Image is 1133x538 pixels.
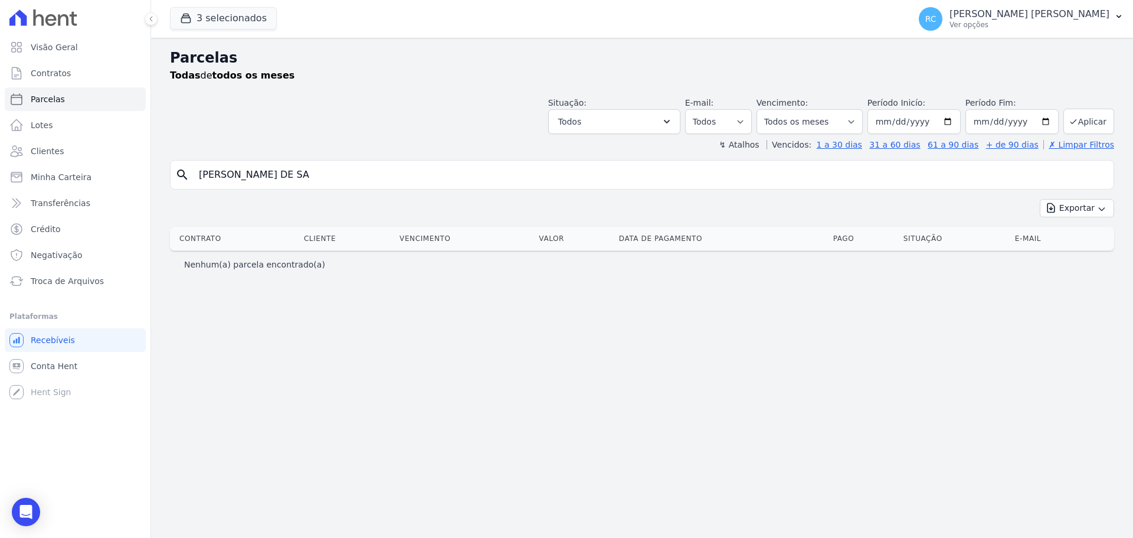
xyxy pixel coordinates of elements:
[31,93,65,105] span: Parcelas
[719,140,759,149] label: ↯ Atalhos
[170,70,201,81] strong: Todas
[949,8,1109,20] p: [PERSON_NAME] [PERSON_NAME]
[5,165,146,189] a: Minha Carteira
[548,98,587,107] label: Situação:
[31,145,64,157] span: Clientes
[1043,140,1114,149] a: ✗ Limpar Filtros
[31,223,61,235] span: Crédito
[299,227,395,250] th: Cliente
[170,7,277,30] button: 3 selecionados
[1063,109,1114,134] button: Aplicar
[867,98,925,107] label: Período Inicío:
[5,61,146,85] a: Contratos
[548,109,680,134] button: Todos
[31,41,78,53] span: Visão Geral
[5,87,146,111] a: Parcelas
[925,15,936,23] span: RC
[5,139,146,163] a: Clientes
[899,227,1010,250] th: Situação
[965,97,1059,109] label: Período Fim:
[31,360,77,372] span: Conta Hent
[184,259,325,270] p: Nenhum(a) parcela encontrado(a)
[829,227,899,250] th: Pago
[9,309,141,324] div: Plataformas
[5,217,146,241] a: Crédito
[170,47,1114,69] h2: Parcelas
[31,197,90,209] span: Transferências
[5,354,146,378] a: Conta Hent
[869,140,920,149] a: 31 a 60 dias
[949,20,1109,30] p: Ver opções
[5,243,146,267] a: Negativação
[5,113,146,137] a: Lotes
[12,498,40,526] div: Open Intercom Messenger
[986,140,1039,149] a: + de 90 dias
[170,227,299,250] th: Contrato
[5,35,146,59] a: Visão Geral
[31,67,71,79] span: Contratos
[192,163,1109,187] input: Buscar por nome do lote ou do cliente
[909,2,1133,35] button: RC [PERSON_NAME] [PERSON_NAME] Ver opções
[928,140,978,149] a: 61 a 90 dias
[534,227,614,250] th: Valor
[31,334,75,346] span: Recebíveis
[395,227,534,250] th: Vencimento
[31,171,91,183] span: Minha Carteira
[170,69,294,83] p: de
[817,140,862,149] a: 1 a 30 dias
[212,70,295,81] strong: todos os meses
[558,115,581,129] span: Todos
[31,249,83,261] span: Negativação
[175,168,189,182] i: search
[614,227,829,250] th: Data de Pagamento
[5,191,146,215] a: Transferências
[31,119,53,131] span: Lotes
[5,269,146,293] a: Troca de Arquivos
[5,328,146,352] a: Recebíveis
[767,140,811,149] label: Vencidos:
[685,98,714,107] label: E-mail:
[1010,227,1092,250] th: E-mail
[31,275,104,287] span: Troca de Arquivos
[1040,199,1114,217] button: Exportar
[757,98,808,107] label: Vencimento:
